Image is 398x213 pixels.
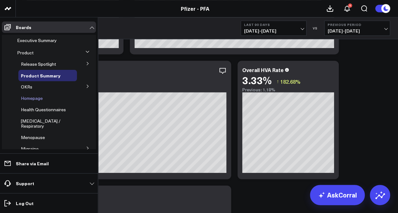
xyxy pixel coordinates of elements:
[242,74,272,86] div: 3.33%
[21,95,43,101] span: Homepage
[244,28,303,33] span: [DATE] - [DATE]
[328,23,387,27] b: Previous Period
[21,62,56,67] a: Release Spotlight
[17,50,34,56] span: Product
[280,78,300,85] span: 182.68%
[16,25,31,30] p: Boards
[242,66,284,73] div: Overall HVA Rate
[310,26,321,30] div: VS
[310,185,365,205] a: AskCorral
[17,50,34,55] a: Product
[21,146,39,152] span: Migraine
[17,38,57,43] a: Executive Summary
[241,21,306,36] button: Last 90 Days[DATE]-[DATE]
[21,106,66,113] span: Health Questionnaires
[21,118,60,129] span: [MEDICAL_DATA] / Respiratory
[16,181,34,186] p: Support
[21,146,39,151] a: Migraine
[21,73,60,78] a: Product Summary
[348,3,352,8] div: 4
[21,72,60,79] span: Product Summary
[244,23,303,27] b: Last 90 Days
[328,28,387,33] span: [DATE] - [DATE]
[21,119,77,129] a: [MEDICAL_DATA] / Respiratory
[242,87,334,92] div: Previous: 1.18%
[21,61,56,67] span: Release Spotlight
[21,96,43,101] a: Homepage
[21,107,66,112] a: Health Questionnaires
[21,134,45,140] span: Menopause
[21,84,32,90] span: OKRs
[2,198,96,209] a: Log Out
[16,161,49,166] p: Share via Email
[181,5,209,12] a: Pfizer - PFA
[16,201,34,206] p: Log Out
[17,37,57,43] span: Executive Summary
[21,135,45,140] a: Menopause
[324,21,390,36] button: Previous Period[DATE]-[DATE]
[21,84,32,89] a: OKRs
[276,77,279,86] span: ↑
[27,87,226,92] div: Previous: 38.05K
